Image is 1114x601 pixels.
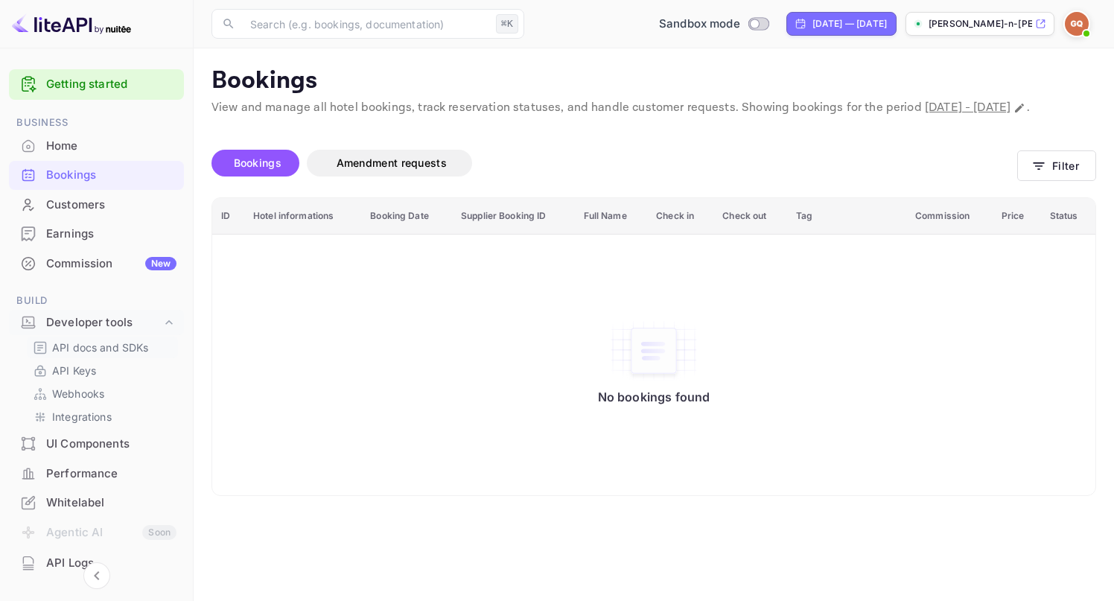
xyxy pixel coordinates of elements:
[496,14,518,34] div: ⌘K
[1065,12,1089,36] img: Gastón Quiroga
[1017,150,1096,181] button: Filter
[27,360,178,381] div: API Keys
[27,406,178,427] div: Integrations
[244,198,361,235] th: Hotel informations
[993,198,1041,235] th: Price
[337,156,447,169] span: Amendment requests
[46,555,176,572] div: API Logs
[9,69,184,100] div: Getting started
[145,257,176,270] div: New
[929,17,1032,31] p: [PERSON_NAME]-n-[PERSON_NAME]-migka.n...
[9,191,184,220] div: Customers
[9,132,184,159] a: Home
[241,9,490,39] input: Search (e.g. bookings, documentation)
[1012,101,1027,115] button: Change date range
[452,198,574,235] th: Supplier Booking ID
[9,220,184,249] div: Earnings
[52,409,112,424] p: Integrations
[46,226,176,243] div: Earnings
[906,198,993,235] th: Commission
[33,340,172,355] a: API docs and SDKs
[33,409,172,424] a: Integrations
[9,115,184,131] span: Business
[52,386,104,401] p: Webhooks
[46,495,176,512] div: Whitelabel
[234,156,281,169] span: Bookings
[812,17,887,31] div: [DATE] — [DATE]
[46,436,176,453] div: UI Components
[713,198,787,235] th: Check out
[9,310,184,336] div: Developer tools
[46,138,176,155] div: Home
[598,389,710,404] p: No bookings found
[609,319,698,382] img: No bookings found
[647,198,713,235] th: Check in
[9,430,184,459] div: UI Components
[9,191,184,218] a: Customers
[46,197,176,214] div: Customers
[9,549,184,576] a: API Logs
[653,16,774,33] div: Switch to Production mode
[27,383,178,404] div: Webhooks
[212,198,244,235] th: ID
[9,460,184,489] div: Performance
[46,314,162,331] div: Developer tools
[9,249,184,277] a: CommissionNew
[211,150,1017,177] div: account-settings tabs
[787,198,906,235] th: Tag
[1041,198,1095,235] th: Status
[33,363,172,378] a: API Keys
[575,198,648,235] th: Full Name
[52,340,149,355] p: API docs and SDKs
[211,66,1096,96] p: Bookings
[9,161,184,190] div: Bookings
[52,363,96,378] p: API Keys
[9,549,184,578] div: API Logs
[361,198,452,235] th: Booking Date
[9,249,184,279] div: CommissionNew
[9,161,184,188] a: Bookings
[9,430,184,457] a: UI Components
[9,460,184,487] a: Performance
[46,76,176,93] a: Getting started
[659,16,740,33] span: Sandbox mode
[46,465,176,483] div: Performance
[9,489,184,518] div: Whitelabel
[27,337,178,358] div: API docs and SDKs
[12,12,131,36] img: LiteAPI logo
[9,220,184,247] a: Earnings
[9,132,184,161] div: Home
[46,167,176,184] div: Bookings
[83,562,110,589] button: Collapse navigation
[46,255,176,273] div: Commission
[925,100,1010,115] span: [DATE] - [DATE]
[33,386,172,401] a: Webhooks
[9,293,184,309] span: Build
[9,489,184,516] a: Whitelabel
[212,198,1095,496] table: booking table
[211,99,1096,117] p: View and manage all hotel bookings, track reservation statuses, and handle customer requests. Sho...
